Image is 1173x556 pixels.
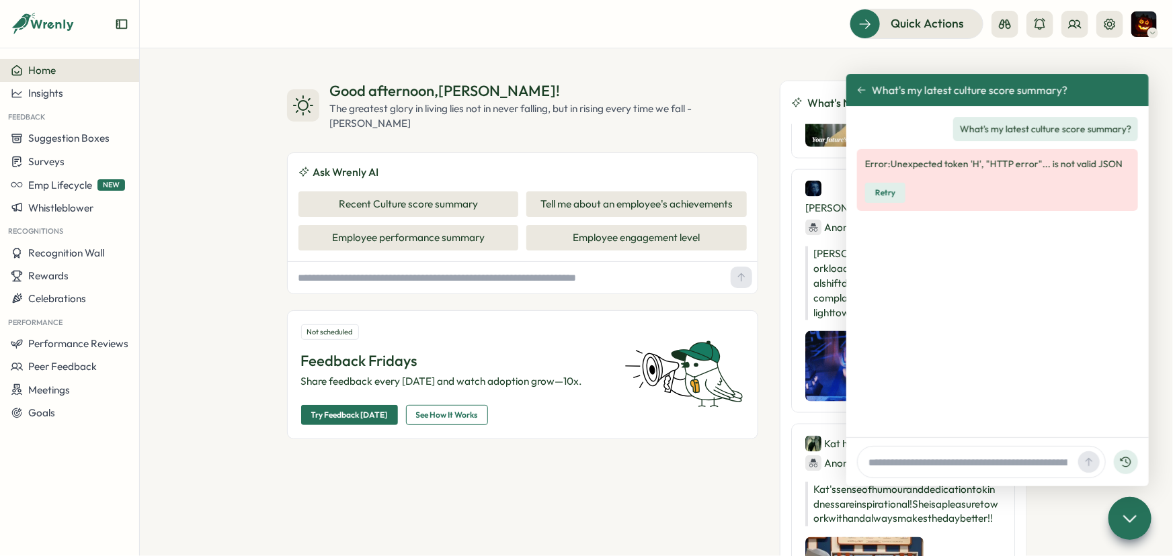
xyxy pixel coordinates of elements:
[805,246,1001,320] p: [PERSON_NAME] has been smashing her workload recently! She always gets her normal shift done and ...
[526,191,747,217] button: Tell me about an employee's achievements
[805,219,915,236] div: Anonymous Magpie
[28,292,86,305] span: Celebrations
[28,64,56,77] span: Home
[807,95,864,111] span: What's New
[115,17,128,31] button: Expand sidebar
[28,246,104,259] span: Recognition Wall
[28,179,92,191] span: Emp Lifecycle
[301,405,398,425] button: Try Feedback [DATE]
[805,181,821,197] img: Emily
[1131,11,1157,37] img: Jane Lapthorne
[330,81,758,101] div: Good afternoon , [PERSON_NAME] !
[28,155,65,168] span: Surveys
[875,183,895,202] span: Retry
[313,164,379,181] span: Ask Wrenly AI
[311,406,388,424] span: Try Feedback [DATE]
[805,435,1001,471] div: Kat has been recognized by
[28,406,55,419] span: Goals
[805,436,821,452] img: Kat
[891,15,964,32] span: Quick Actions
[416,406,478,424] span: See How It Works
[805,455,948,471] div: Anonymous Eastern Gorilla
[406,405,488,425] button: See How It Works
[28,360,97,373] span: Peer Feedback
[301,351,609,371] p: Feedback Fridays
[857,84,1067,96] button: What's my latest culture score summary?
[28,383,70,396] span: Meetings
[301,374,609,389] p: Share feedback every [DATE] and watch adoption grow—10x.
[526,225,747,250] button: Employee engagement level
[805,181,1001,236] div: [PERSON_NAME] has been recognized by
[28,132,110,144] span: Suggestion Boxes
[97,179,125,191] span: NEW
[850,9,983,38] button: Quick Actions
[865,183,905,203] button: Retry
[28,87,63,99] span: Insights
[872,84,1067,96] span: What's my latest culture score summary?
[865,157,1130,172] p: Error: Unexpected token 'H', "HTTP error"... is not valid JSON
[28,337,128,350] span: Performance Reviews
[805,482,1001,526] p: Kat's sense of humour and dedication to kindness are inspirational! She is a pleasure to work wit...
[28,201,93,214] span: Whistleblower
[28,269,69,282] span: Rewards
[960,121,1131,137] p: What's my latest culture score summary?
[298,225,519,250] button: Employee performance summary
[330,101,758,131] div: The greatest glory in living lies not in never falling, but in rising every time we fall - [PERSO...
[805,331,924,402] img: Recognition Image
[301,324,359,340] div: Not scheduled
[298,191,519,217] button: Recent Culture score summary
